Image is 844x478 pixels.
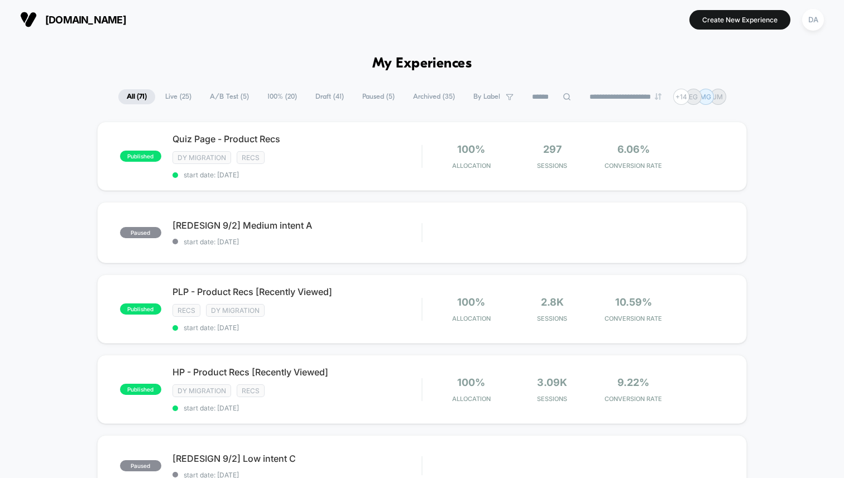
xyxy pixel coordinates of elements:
span: Sessions [515,395,590,403]
span: CONVERSION RATE [596,395,671,403]
span: Archived ( 35 ) [405,89,463,104]
span: Sessions [515,315,590,322]
span: start date: [DATE] [172,238,421,246]
span: Allocation [452,395,491,403]
span: paused [120,227,161,238]
span: By Label [473,93,500,101]
span: start date: [DATE] [172,404,421,412]
span: [REDESIGN 9/2] Medium intent A [172,220,421,231]
span: DY Migration [206,304,265,317]
span: All ( 71 ) [118,89,155,104]
span: CONVERSION RATE [596,315,671,322]
span: A/B Test ( 5 ) [202,89,257,104]
span: Allocation [452,162,491,170]
span: DY Migration [172,384,231,397]
span: Live ( 25 ) [157,89,200,104]
span: published [120,303,161,315]
span: 3.09k [537,376,567,388]
span: 10.59% [615,296,652,308]
button: [DOMAIN_NAME] [17,11,130,28]
button: DA [799,8,827,31]
span: 100% [457,143,485,155]
span: Draft ( 41 ) [307,89,352,104]
span: start date: [DATE] [172,171,421,179]
span: 297 [543,143,562,155]
span: DY Migration [172,151,231,164]
span: [DOMAIN_NAME] [45,14,126,26]
span: paused [120,460,161,471]
span: 100% [457,376,485,388]
span: CONVERSION RATE [596,162,671,170]
h1: My Experiences [372,56,472,72]
span: published [120,151,161,162]
span: published [120,384,161,395]
span: PLP - Product Recs [Recently Viewed] [172,286,421,297]
span: HP - Product Recs [Recently Viewed] [172,366,421,378]
span: Allocation [452,315,491,322]
span: Recs [237,384,265,397]
p: MG [700,93,711,101]
span: Recs [237,151,265,164]
div: DA [802,9,824,31]
span: 6.06% [617,143,650,155]
span: Recs [172,304,200,317]
span: 9.22% [617,376,649,388]
span: 2.8k [541,296,564,308]
img: end [655,93,661,100]
p: JM [713,93,723,101]
div: + 14 [673,89,689,105]
span: Quiz Page - Product Recs [172,133,421,144]
p: EG [689,93,698,101]
span: Sessions [515,162,590,170]
img: Visually logo [20,11,37,28]
span: start date: [DATE] [172,324,421,332]
span: [REDESIGN 9/2] Low intent C [172,453,421,464]
button: Create New Experience [689,10,790,30]
span: Paused ( 5 ) [354,89,403,104]
span: 100% ( 20 ) [259,89,305,104]
span: 100% [457,296,485,308]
